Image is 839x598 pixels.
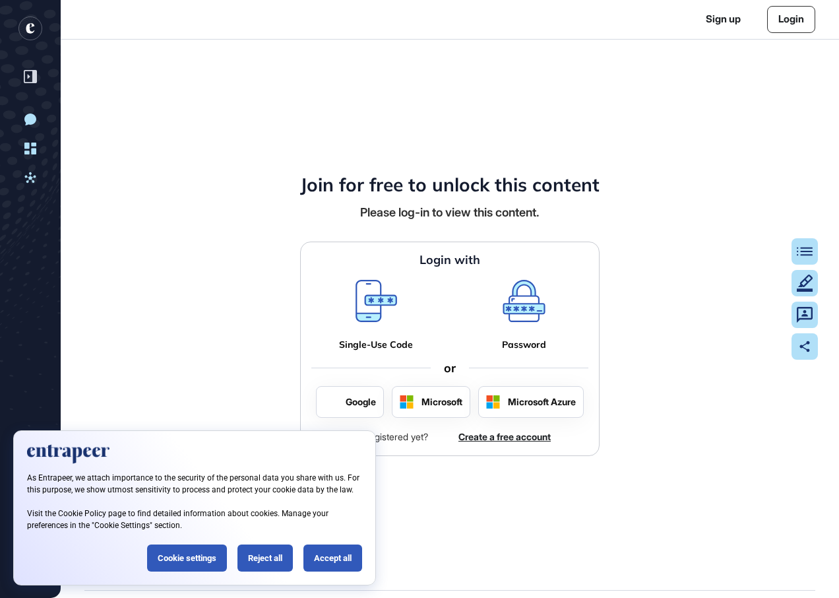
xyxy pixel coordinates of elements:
[706,12,741,27] a: Sign up
[458,430,551,444] a: Create a free account
[18,17,42,40] div: entrapeer-logo
[502,339,546,350] a: Password
[300,174,600,196] h4: Join for free to unlock this content
[419,253,480,267] h4: Login with
[767,6,815,33] a: Login
[360,204,540,220] div: Please log-in to view this content.
[339,339,413,350] a: Single-Use Code
[349,428,428,445] div: Not registered yet?
[431,361,469,376] div: or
